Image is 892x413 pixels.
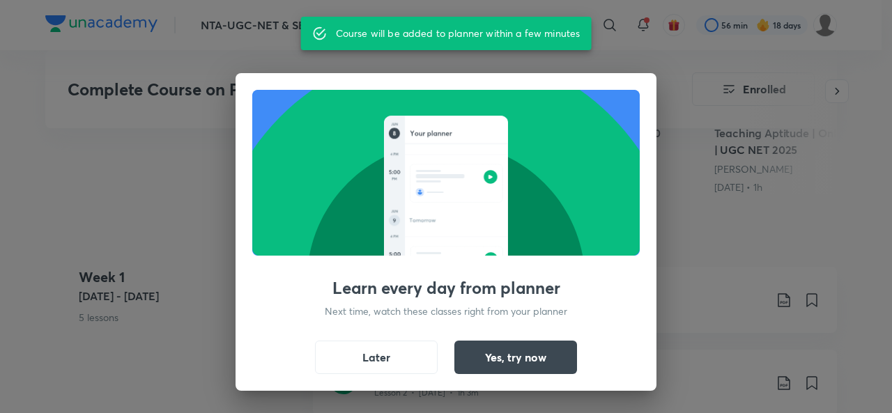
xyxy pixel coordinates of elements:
[390,153,398,156] g: 4 PM
[391,210,397,213] g: JUN
[392,178,397,180] g: PM
[393,219,396,223] g: 9
[315,341,438,374] button: Later
[454,341,577,374] button: Yes, try now
[389,170,400,174] g: 5:00
[393,132,396,136] g: 8
[410,131,452,137] g: Your planner
[336,21,580,46] div: Course will be added to planner within a few minutes
[325,304,567,318] p: Next time, watch these classes right from your planner
[390,235,398,238] g: 4 PM
[332,278,560,298] h3: Learn every day from planner
[409,218,436,222] g: Tomorrow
